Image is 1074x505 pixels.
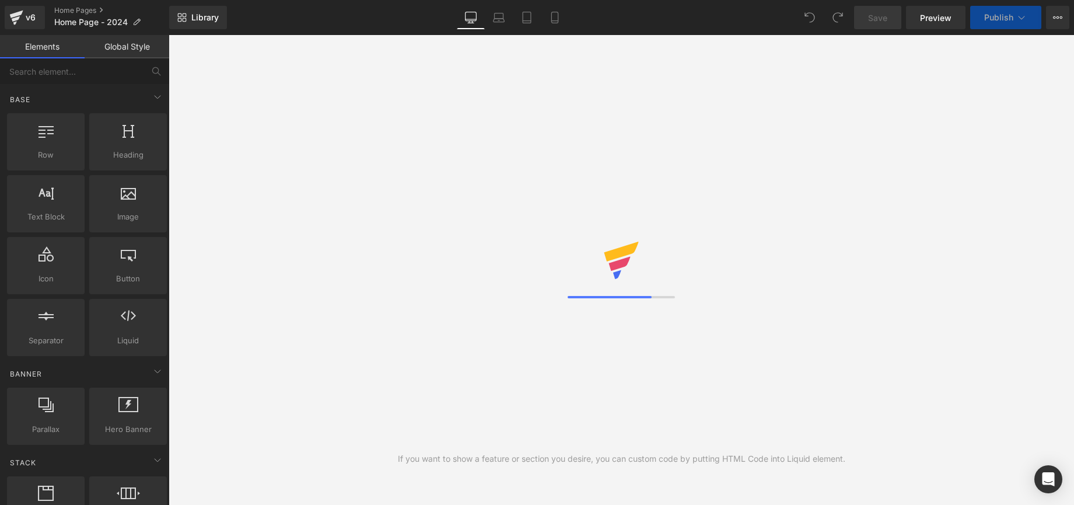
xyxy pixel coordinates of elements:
span: Hero Banner [93,423,163,436]
span: Save [868,12,887,24]
span: Library [191,12,219,23]
span: Icon [11,273,81,285]
span: Heading [93,149,163,161]
button: More [1046,6,1069,29]
a: Global Style [85,35,169,58]
span: Row [11,149,81,161]
a: v6 [5,6,45,29]
a: Home Pages [54,6,169,15]
a: Laptop [485,6,513,29]
span: Button [93,273,163,285]
a: Preview [906,6,965,29]
span: Home Page - 2024 [54,18,128,27]
span: Banner [9,368,43,379]
span: Publish [984,13,1013,22]
div: v6 [23,10,38,25]
button: Undo [798,6,821,29]
a: Mobile [541,6,569,29]
span: Image [93,211,163,223]
a: Tablet [513,6,541,29]
span: Preview [920,12,951,24]
button: Publish [970,6,1041,29]
span: Base [9,94,32,105]
div: Open Intercom Messenger [1034,465,1062,493]
span: Stack [9,457,37,468]
span: Separator [11,335,81,347]
div: If you want to show a feature or section you desire, you can custom code by putting HTML Code int... [398,452,845,465]
span: Parallax [11,423,81,436]
span: Liquid [93,335,163,347]
span: Text Block [11,211,81,223]
button: Redo [826,6,849,29]
a: New Library [169,6,227,29]
a: Desktop [457,6,485,29]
